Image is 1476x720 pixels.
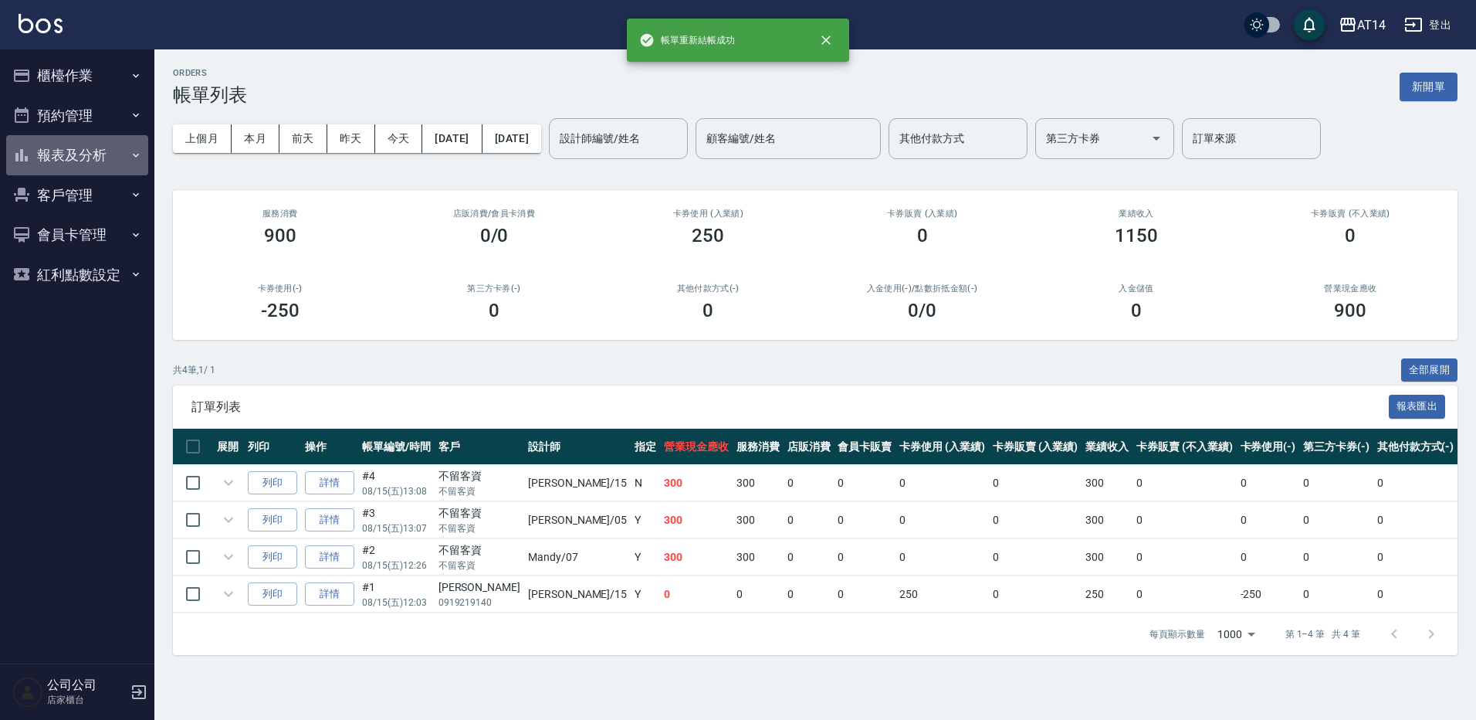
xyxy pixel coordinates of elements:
[244,429,301,465] th: 列印
[248,582,297,606] button: 列印
[917,225,928,246] h3: 0
[1299,465,1373,501] td: 0
[435,429,524,465] th: 客戶
[173,124,232,153] button: 上個月
[1299,576,1373,613] td: 0
[834,465,895,501] td: 0
[733,576,784,613] td: 0
[1082,465,1132,501] td: 300
[358,576,435,613] td: #1
[1132,465,1236,501] td: 0
[375,124,423,153] button: 今天
[631,429,660,465] th: 指定
[1048,209,1224,219] h2: 業績收入
[989,429,1082,465] th: 卡券販賣 (入業績)
[173,363,215,377] p: 共 4 筆, 1 / 1
[213,429,244,465] th: 展開
[834,284,1011,294] h2: 入金使用(-) /點數折抵金額(-)
[438,579,520,596] div: [PERSON_NAME]
[1373,539,1458,576] td: 0
[173,84,247,106] h3: 帳單列表
[438,505,520,521] div: 不留客資
[438,468,520,484] div: 不留客資
[639,32,735,48] span: 帳單重新結帳成功
[895,576,989,613] td: 250
[809,23,843,57] button: close
[989,576,1082,613] td: 0
[524,429,631,465] th: 設計師
[1334,300,1366,321] h3: 900
[1237,465,1300,501] td: 0
[620,209,797,219] h2: 卡券使用 (入業績)
[301,429,358,465] th: 操作
[1237,502,1300,538] td: 0
[692,225,724,246] h3: 250
[1357,15,1386,35] div: AT14
[47,693,126,707] p: 店家櫃台
[1299,429,1373,465] th: 第三方卡券(-)
[191,209,368,219] h3: 服務消費
[1262,284,1439,294] h2: 營業現金應收
[660,502,733,538] td: 300
[1132,576,1236,613] td: 0
[660,465,733,501] td: 300
[480,225,509,246] h3: 0/0
[1400,79,1457,93] a: 新開單
[422,124,482,153] button: [DATE]
[305,471,354,495] a: 詳情
[1373,429,1458,465] th: 其他付款方式(-)
[1345,225,1356,246] h3: 0
[405,209,582,219] h2: 店販消費 /會員卡消費
[1115,225,1158,246] h3: 1150
[989,465,1082,501] td: 0
[1082,502,1132,538] td: 300
[834,209,1011,219] h2: 卡券販賣 (入業績)
[191,399,1389,415] span: 訂單列表
[989,502,1082,538] td: 0
[1144,126,1169,151] button: Open
[482,124,541,153] button: [DATE]
[358,539,435,576] td: #2
[1237,539,1300,576] td: 0
[6,175,148,216] button: 客戶管理
[305,508,354,532] a: 詳情
[524,465,631,501] td: [PERSON_NAME] /15
[1132,539,1236,576] td: 0
[1237,429,1300,465] th: 卡券使用(-)
[438,542,520,559] div: 不留客資
[362,484,431,498] p: 08/15 (五) 13:08
[895,429,989,465] th: 卡券使用 (入業績)
[305,582,354,606] a: 詳情
[47,678,126,693] h5: 公司公司
[248,508,297,532] button: 列印
[191,284,368,294] h2: 卡券使用(-)
[631,539,660,576] td: Y
[362,559,431,572] p: 08/15 (五) 12:26
[1299,539,1373,576] td: 0
[279,124,327,153] button: 前天
[1400,73,1457,101] button: 新開單
[1211,613,1261,655] div: 1000
[362,521,431,535] p: 08/15 (五) 13:07
[173,68,247,78] h2: ORDERS
[1237,576,1300,613] td: -250
[1132,502,1236,538] td: 0
[631,576,660,613] td: Y
[1294,9,1325,40] button: save
[1082,429,1132,465] th: 業績收入
[6,215,148,255] button: 會員卡管理
[733,502,784,538] td: 300
[524,576,631,613] td: [PERSON_NAME] /15
[438,596,520,610] p: 0919219140
[834,429,895,465] th: 會員卡販賣
[1373,502,1458,538] td: 0
[784,465,834,501] td: 0
[1299,502,1373,538] td: 0
[6,135,148,175] button: 報表及分析
[631,465,660,501] td: N
[834,502,895,538] td: 0
[6,96,148,136] button: 預約管理
[1285,627,1360,641] p: 第 1–4 筆 共 4 筆
[784,502,834,538] td: 0
[1401,358,1458,382] button: 全部展開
